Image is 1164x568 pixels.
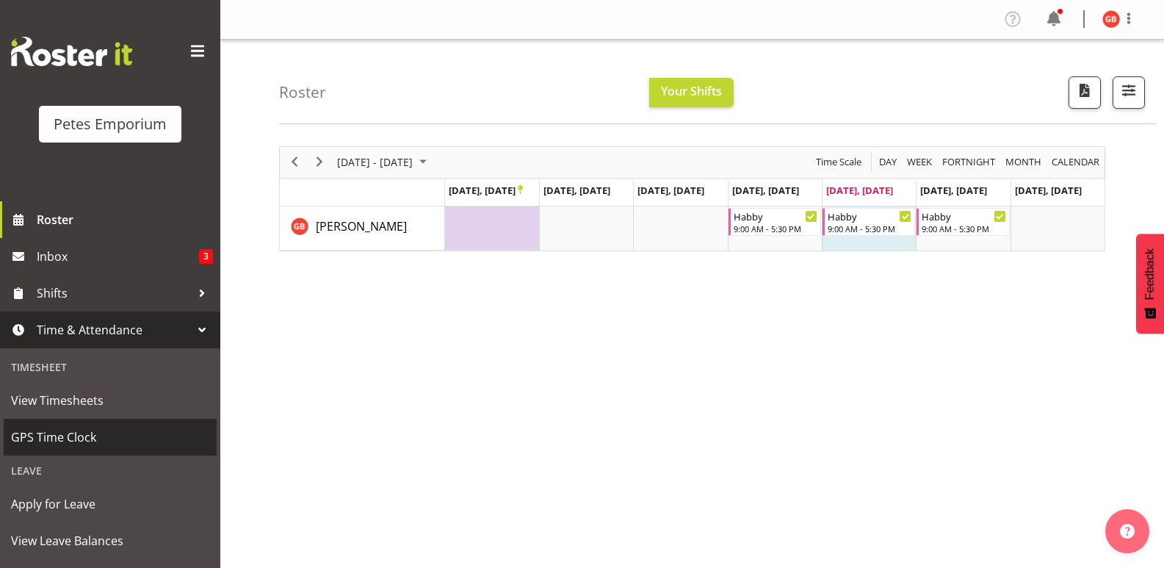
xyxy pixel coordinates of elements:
div: Gillian Byford"s event - Habby Begin From Friday, September 26, 2025 at 9:00:00 AM GMT+12:00 Ends... [823,208,915,236]
td: Gillian Byford resource [280,206,445,251]
span: Week [905,153,933,171]
button: Fortnight [940,153,998,171]
span: [DATE], [DATE] [543,184,610,197]
span: [DATE], [DATE] [449,184,523,197]
span: Day [878,153,898,171]
div: Timeline Week of September 26, 2025 [279,146,1105,251]
span: [DATE], [DATE] [920,184,987,197]
span: GPS Time Clock [11,426,209,448]
h4: Roster [279,84,326,101]
button: Next [310,153,330,171]
a: Apply for Leave [4,486,217,522]
a: View Timesheets [4,382,217,419]
a: [PERSON_NAME] [316,218,407,235]
a: GPS Time Clock [4,419,217,456]
span: [DATE] - [DATE] [336,153,414,171]
span: Feedback [1143,248,1157,300]
span: [DATE], [DATE] [637,184,704,197]
button: Previous [285,153,305,171]
span: [PERSON_NAME] [316,218,407,234]
span: Fortnight [941,153,997,171]
span: Your Shifts [661,83,722,99]
span: View Leave Balances [11,530,209,552]
div: next period [307,147,332,178]
button: Timeline Day [877,153,900,171]
button: Timeline Month [1003,153,1044,171]
span: [DATE], [DATE] [826,184,893,197]
span: Shifts [37,282,191,304]
button: Your Shifts [649,78,734,107]
div: Leave [4,456,217,486]
span: calendar [1050,153,1101,171]
span: Month [1004,153,1043,171]
span: [DATE], [DATE] [1015,184,1082,197]
div: Petes Emporium [54,113,167,135]
div: Gillian Byford"s event - Habby Begin From Saturday, September 27, 2025 at 9:00:00 AM GMT+12:00 En... [917,208,1009,236]
span: Time & Attendance [37,319,191,341]
span: Time Scale [814,153,863,171]
div: previous period [282,147,307,178]
span: [DATE], [DATE] [732,184,799,197]
div: 9:00 AM - 5:30 PM [922,223,1005,234]
button: Feedback - Show survey [1136,234,1164,334]
div: 9:00 AM - 5:30 PM [828,223,911,234]
button: Filter Shifts [1113,76,1145,109]
img: gillian-byford11184.jpg [1102,10,1120,28]
img: help-xxl-2.png [1120,524,1135,539]
button: Timeline Week [905,153,935,171]
button: Download a PDF of the roster according to the set date range. [1069,76,1101,109]
div: Habby [828,209,911,223]
div: Habby [922,209,1005,223]
table: Timeline Week of September 26, 2025 [445,206,1105,251]
img: Rosterit website logo [11,37,132,66]
button: Month [1049,153,1102,171]
button: September 2025 [335,153,433,171]
span: Roster [37,209,213,231]
div: Gillian Byford"s event - Habby Begin From Thursday, September 25, 2025 at 9:00:00 AM GMT+12:00 En... [729,208,821,236]
span: 3 [199,249,213,264]
span: Apply for Leave [11,493,209,515]
span: View Timesheets [11,389,209,411]
span: Inbox [37,245,199,267]
div: Habby [734,209,817,223]
button: Time Scale [814,153,864,171]
div: 9:00 AM - 5:30 PM [734,223,817,234]
div: Timesheet [4,352,217,382]
div: September 22 - 28, 2025 [332,147,435,178]
a: View Leave Balances [4,522,217,559]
